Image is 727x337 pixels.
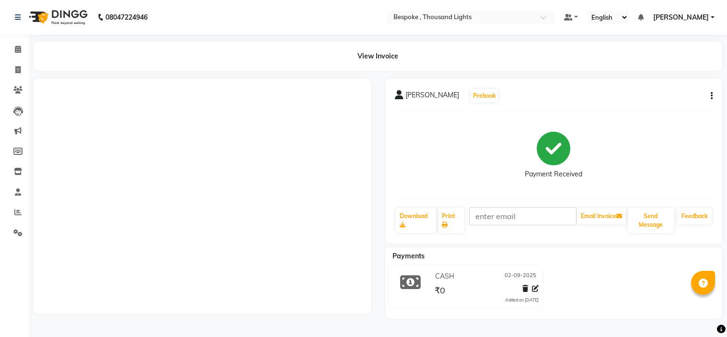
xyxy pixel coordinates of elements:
[24,4,90,31] img: logo
[505,297,539,303] div: Added on [DATE]
[435,285,445,298] span: ₹0
[628,208,674,233] button: Send Message
[577,208,626,224] button: Email Invoice
[438,208,464,233] a: Print
[392,252,425,260] span: Payments
[396,208,436,233] a: Download
[34,42,722,71] div: View Invoice
[471,89,498,103] button: Prebook
[435,271,454,281] span: CASH
[469,207,577,225] input: enter email
[678,208,712,224] a: Feedback
[105,4,148,31] b: 08047224946
[653,12,709,23] span: [PERSON_NAME]
[687,299,717,327] iframe: chat widget
[525,169,582,179] div: Payment Received
[505,271,536,281] span: 02-09-2025
[405,90,459,104] span: [PERSON_NAME]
